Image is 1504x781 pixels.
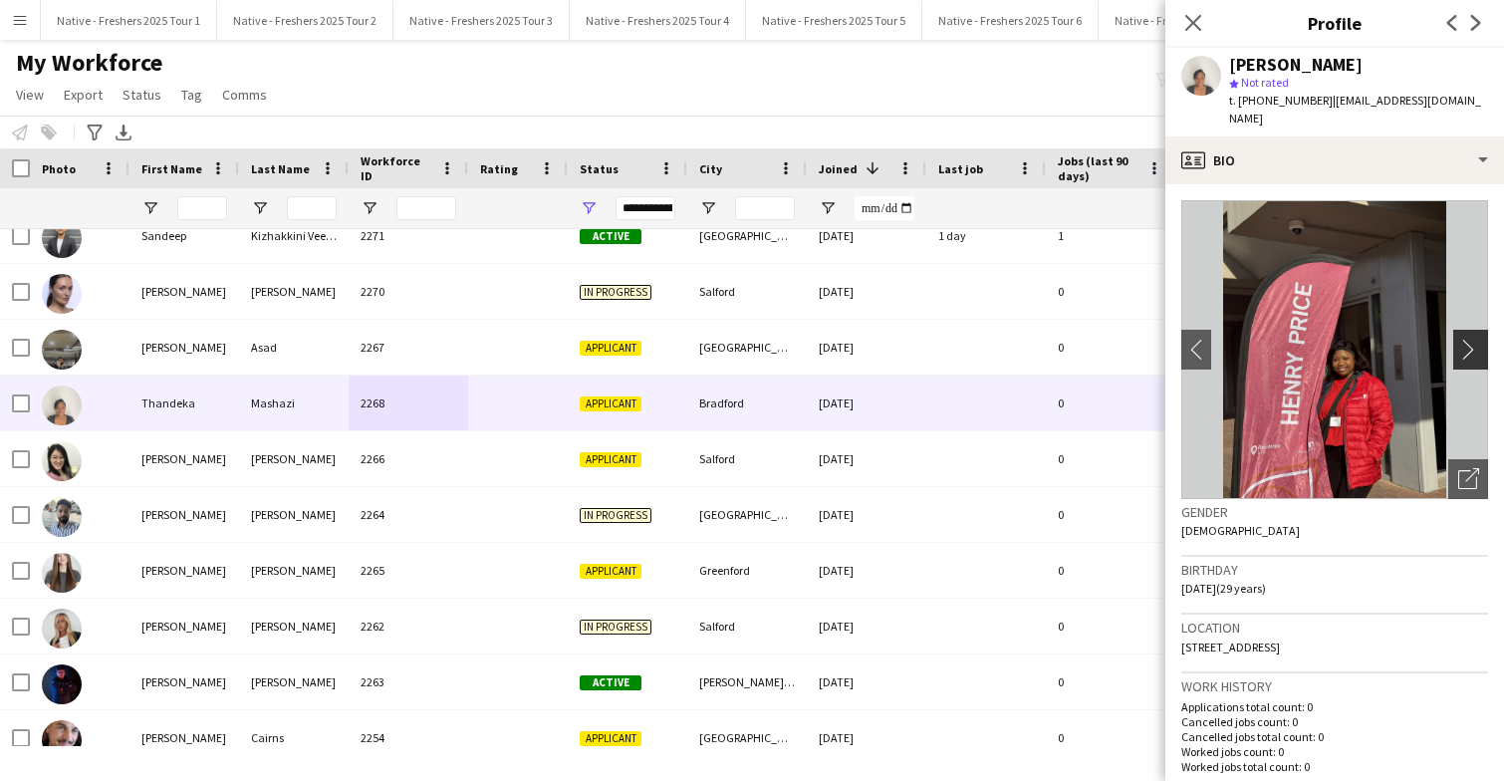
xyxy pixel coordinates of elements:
h3: Location [1181,619,1488,637]
div: [PERSON_NAME] [129,264,239,319]
div: 2267 [349,320,468,375]
div: [PERSON_NAME] [129,710,239,765]
div: Bio [1165,136,1504,184]
img: Satya-Sara Khachik [42,274,82,314]
button: Open Filter Menu [819,199,837,217]
button: Native - Freshers 2025 Tour 6 [922,1,1099,40]
div: [PERSON_NAME] [239,431,349,486]
div: 2270 [349,264,468,319]
div: 0 [1046,376,1175,430]
span: Export [64,86,103,104]
img: Mohammad Abdullah Sajid [42,497,82,537]
div: [DATE] [807,654,926,709]
span: Jobs (last 90 days) [1058,153,1139,183]
button: Open Filter Menu [699,199,717,217]
button: Native - Freshers 2025 Tour 2 [217,1,393,40]
div: 1 [1046,208,1175,263]
span: Status [123,86,161,104]
div: 0 [1046,487,1175,542]
div: 0 [1046,599,1175,653]
button: Open Filter Menu [141,199,159,217]
p: Cancelled jobs total count: 0 [1181,729,1488,744]
div: [DATE] [807,320,926,375]
span: Active [580,675,641,690]
p: Worked jobs count: 0 [1181,744,1488,759]
img: Adrian Cairns [42,720,82,760]
span: View [16,86,44,104]
img: Martin Phan [42,664,82,704]
div: 2254 [349,710,468,765]
div: [PERSON_NAME] [129,599,239,653]
a: Comms [214,82,275,108]
div: [DATE] [807,543,926,598]
span: Active [580,229,641,244]
p: Worked jobs total count: 0 [1181,759,1488,774]
span: Applicant [580,341,641,356]
span: In progress [580,285,651,300]
span: City [699,161,722,176]
div: 2264 [349,487,468,542]
span: Not rated [1241,75,1289,90]
span: Applicant [580,731,641,746]
app-action-btn: Advanced filters [83,121,107,144]
div: 2265 [349,543,468,598]
div: [GEOGRAPHIC_DATA] [687,208,807,263]
div: [PERSON_NAME] [1229,56,1363,74]
span: [DEMOGRAPHIC_DATA] [1181,523,1300,538]
button: Open Filter Menu [580,199,598,217]
span: [STREET_ADDRESS] [1181,640,1280,654]
span: Applicant [580,564,641,579]
span: | [EMAIL_ADDRESS][DOMAIN_NAME] [1229,93,1481,126]
div: [DATE] [807,431,926,486]
span: Joined [819,161,858,176]
a: Export [56,82,111,108]
button: Open Filter Menu [251,199,269,217]
img: Rozalia Furgala [42,553,82,593]
div: Cairns [239,710,349,765]
div: [PERSON_NAME] [239,599,349,653]
div: Open photos pop-in [1448,459,1488,499]
a: View [8,82,52,108]
img: Jenna Skillen [42,609,82,649]
h3: Birthday [1181,561,1488,579]
div: Greenford [687,543,807,598]
span: Applicant [580,396,641,411]
div: Mashazi [239,376,349,430]
app-action-btn: Export XLSX [112,121,135,144]
div: Thandeka [129,376,239,430]
span: Tag [181,86,202,104]
div: Sandeep [129,208,239,263]
div: [DATE] [807,599,926,653]
div: Salford [687,599,807,653]
div: 1 day [926,208,1046,263]
p: Cancelled jobs count: 0 [1181,714,1488,729]
span: In progress [580,508,651,523]
div: 2263 [349,654,468,709]
img: Muhammad Ahmad Asad [42,330,82,370]
button: Native - Freshers 2025 Tour 4 [570,1,746,40]
input: Joined Filter Input [855,196,914,220]
h3: Profile [1165,10,1504,36]
div: Salford [687,264,807,319]
div: [PERSON_NAME] [129,431,239,486]
div: 2271 [349,208,468,263]
span: Photo [42,161,76,176]
span: Rating [480,161,518,176]
img: Crew avatar or photo [1181,200,1488,499]
p: Applications total count: 0 [1181,699,1488,714]
div: [PERSON_NAME] Coldfield [687,654,807,709]
span: Workforce ID [361,153,432,183]
span: Applicant [580,452,641,467]
div: 0 [1046,710,1175,765]
div: 0 [1046,320,1175,375]
div: [PERSON_NAME] [239,264,349,319]
span: Status [580,161,619,176]
img: Sandeep Kizhakkini Veettil [42,218,82,258]
span: t. [PHONE_NUMBER] [1229,93,1333,108]
input: First Name Filter Input [177,196,227,220]
span: My Workforce [16,48,162,78]
div: 2262 [349,599,468,653]
a: Status [115,82,169,108]
div: [PERSON_NAME] [129,487,239,542]
div: [DATE] [807,710,926,765]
